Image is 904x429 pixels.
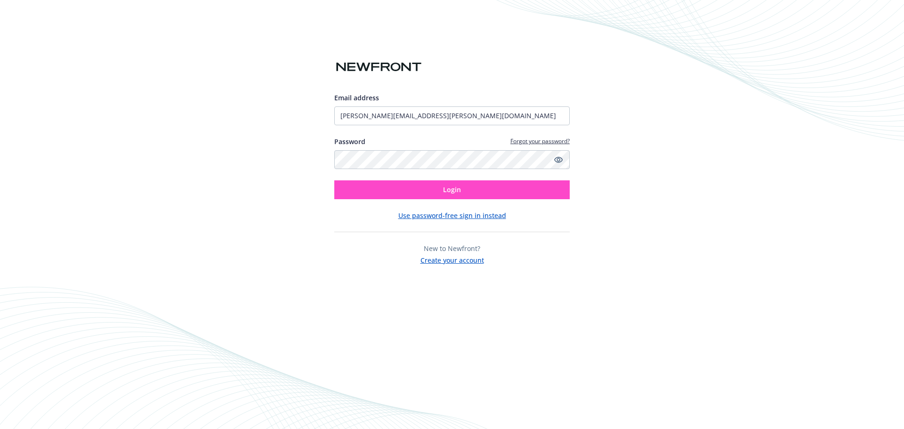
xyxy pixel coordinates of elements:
[334,180,570,199] button: Login
[424,244,480,253] span: New to Newfront?
[334,59,423,75] img: Newfront logo
[334,150,570,169] input: Enter your password
[398,210,506,220] button: Use password-free sign in instead
[334,137,365,146] label: Password
[420,253,484,265] button: Create your account
[334,93,379,102] span: Email address
[553,154,564,165] a: Show password
[510,137,570,145] a: Forgot your password?
[443,185,461,194] span: Login
[334,106,570,125] input: Enter your email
